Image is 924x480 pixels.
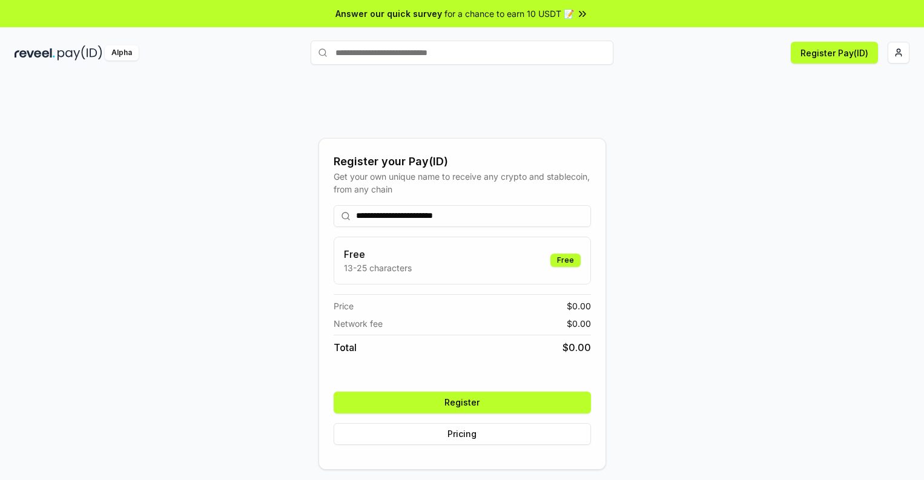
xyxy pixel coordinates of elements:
[791,42,878,64] button: Register Pay(ID)
[563,340,591,355] span: $ 0.00
[550,254,581,267] div: Free
[335,7,442,20] span: Answer our quick survey
[334,153,591,170] div: Register your Pay(ID)
[567,300,591,312] span: $ 0.00
[105,45,139,61] div: Alpha
[15,45,55,61] img: reveel_dark
[334,340,357,355] span: Total
[334,423,591,445] button: Pricing
[334,392,591,413] button: Register
[567,317,591,330] span: $ 0.00
[334,170,591,196] div: Get your own unique name to receive any crypto and stablecoin, from any chain
[334,300,354,312] span: Price
[58,45,102,61] img: pay_id
[344,247,412,261] h3: Free
[444,7,574,20] span: for a chance to earn 10 USDT 📝
[344,261,412,274] p: 13-25 characters
[334,317,383,330] span: Network fee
